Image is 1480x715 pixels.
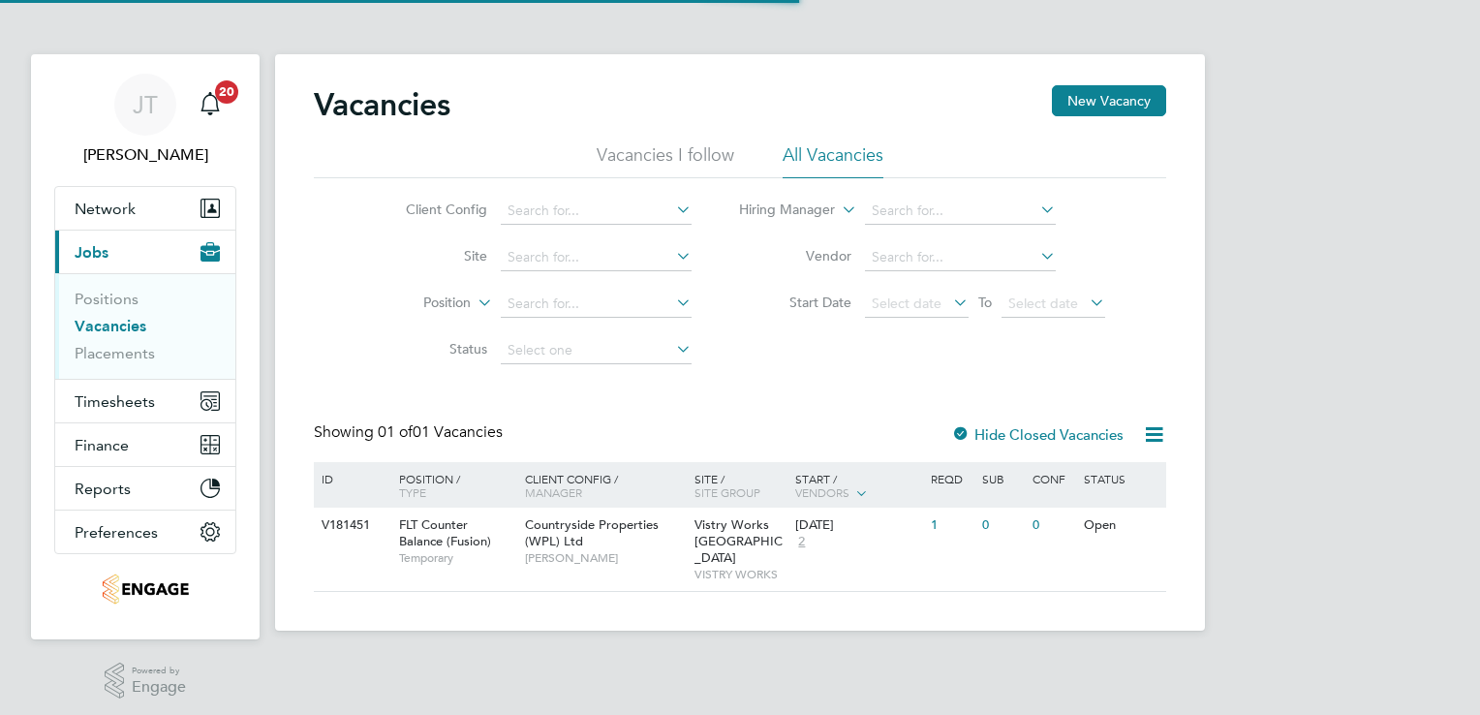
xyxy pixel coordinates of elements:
[75,436,129,454] span: Finance
[378,422,503,442] span: 01 Vacancies
[525,516,659,549] span: Countryside Properties (WPL) Ltd
[314,422,507,443] div: Showing
[977,462,1028,495] div: Sub
[191,74,230,136] a: 20
[376,247,487,264] label: Site
[865,244,1056,271] input: Search for...
[54,143,236,167] span: Joanne Taylor
[378,422,413,442] span: 01 of
[790,462,926,511] div: Start /
[690,462,791,509] div: Site /
[795,484,849,500] span: Vendors
[376,201,487,218] label: Client Config
[75,523,158,542] span: Preferences
[501,198,692,225] input: Search for...
[1079,508,1163,544] div: Open
[1052,85,1166,116] button: New Vacancy
[783,143,883,178] li: All Vacancies
[55,423,235,466] button: Finance
[75,243,108,262] span: Jobs
[132,663,186,679] span: Powered by
[520,462,690,509] div: Client Config /
[55,273,235,379] div: Jobs
[951,425,1124,444] label: Hide Closed Vacancies
[501,337,692,364] input: Select one
[399,516,491,549] span: FLT Counter Balance (Fusion)
[314,85,450,124] h2: Vacancies
[694,484,760,500] span: Site Group
[795,517,921,534] div: [DATE]
[359,294,471,313] label: Position
[1079,462,1163,495] div: Status
[926,508,976,544] div: 1
[399,484,426,500] span: Type
[501,244,692,271] input: Search for...
[1028,508,1078,544] div: 0
[55,380,235,422] button: Timesheets
[55,467,235,510] button: Reports
[55,231,235,273] button: Jobs
[75,344,155,362] a: Placements
[872,295,941,312] span: Select date
[317,462,385,495] div: ID
[694,516,783,566] span: Vistry Works [GEOGRAPHIC_DATA]
[694,567,786,582] span: VISTRY WORKS
[501,291,692,318] input: Search for...
[54,74,236,167] a: JT[PERSON_NAME]
[102,574,189,605] img: fusionstaff-logo-retina.png
[75,392,155,411] span: Timesheets
[385,462,520,509] div: Position /
[724,201,835,220] label: Hiring Manager
[1008,295,1078,312] span: Select date
[597,143,734,178] li: Vacancies I follow
[105,663,187,699] a: Powered byEngage
[525,550,685,566] span: [PERSON_NAME]
[525,484,582,500] span: Manager
[972,290,998,315] span: To
[399,550,515,566] span: Temporary
[215,80,238,104] span: 20
[55,187,235,230] button: Network
[75,317,146,335] a: Vacancies
[795,534,808,550] span: 2
[133,92,158,117] span: JT
[926,462,976,495] div: Reqd
[75,290,139,308] a: Positions
[740,247,851,264] label: Vendor
[376,340,487,357] label: Status
[75,200,136,218] span: Network
[317,508,385,544] div: V181451
[54,574,236,605] a: Go to home page
[132,679,186,696] span: Engage
[55,511,235,553] button: Preferences
[75,480,131,498] span: Reports
[31,54,260,639] nav: Main navigation
[740,294,851,311] label: Start Date
[865,198,1056,225] input: Search for...
[1028,462,1078,495] div: Conf
[977,508,1028,544] div: 0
